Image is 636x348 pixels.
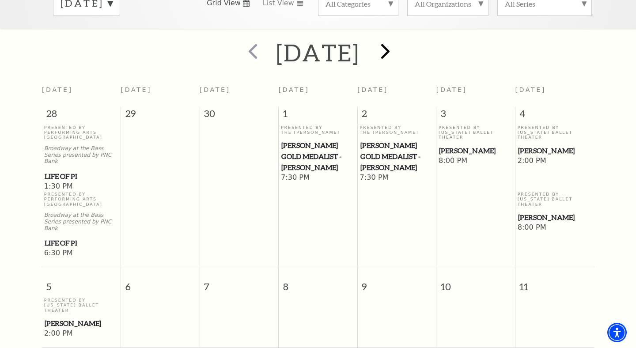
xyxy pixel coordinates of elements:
a: Cliburn Gold Medalist - Aristo Sham [360,140,434,173]
a: Peter Pan [518,145,592,156]
span: 2:00 PM [44,329,119,339]
span: 6:30 PM [44,249,119,258]
span: [DATE] [515,86,546,93]
span: 3 [436,107,515,125]
span: [PERSON_NAME] Gold Medalist - [PERSON_NAME] [281,140,355,173]
p: Presented By [US_STATE] Ballet Theater [439,125,513,140]
p: Presented By Performing Arts [GEOGRAPHIC_DATA] [44,125,119,140]
a: Peter Pan [44,318,119,329]
p: Broadway at the Bass Series presented by PNC Bank [44,145,119,165]
span: 7:30 PM [281,173,355,183]
span: 1:30 PM [44,182,119,192]
p: Broadway at the Bass Series presented by PNC Bank [44,212,119,231]
button: prev [235,37,268,68]
span: 1 [279,107,357,125]
span: [PERSON_NAME] [439,145,512,156]
button: next [368,37,401,68]
span: [PERSON_NAME] [518,145,592,156]
span: [DATE] [200,86,231,93]
p: Presented By The [PERSON_NAME] [281,125,355,135]
span: [DATE] [357,86,388,93]
span: 2:00 PM [518,156,592,166]
span: Life of Pi [45,238,118,249]
span: 8 [279,267,357,298]
span: 5 [42,267,121,298]
span: 8:00 PM [439,156,513,166]
a: Cliburn Gold Medalist - Aristo Sham [281,140,355,173]
p: Presented By [US_STATE] Ballet Theater [518,125,592,140]
span: [PERSON_NAME] [45,318,118,329]
p: Presented By [US_STATE] Ballet Theater [518,192,592,207]
span: 8:00 PM [518,223,592,233]
a: Life of Pi [44,238,119,249]
span: 30 [200,107,279,125]
span: [PERSON_NAME] Gold Medalist - [PERSON_NAME] [360,140,434,173]
span: Life of Pi [45,171,118,182]
span: 2 [358,107,436,125]
span: 11 [515,267,594,298]
p: Presented By Performing Arts [GEOGRAPHIC_DATA] [44,192,119,207]
a: Peter Pan [439,145,513,156]
span: 10 [436,267,515,298]
span: 9 [358,267,436,298]
p: Presented By [US_STATE] Ballet Theater [44,298,119,313]
span: 28 [42,107,121,125]
span: 29 [121,107,200,125]
h2: [DATE] [276,38,360,67]
a: Peter Pan [518,212,592,223]
span: [DATE] [121,86,152,93]
span: [PERSON_NAME] [518,212,592,223]
a: Life of Pi [44,171,119,182]
span: [DATE] [42,86,73,93]
span: 6 [121,267,200,298]
div: Accessibility Menu [607,323,627,342]
span: [DATE] [436,86,467,93]
span: 7 [200,267,279,298]
p: Presented By The [PERSON_NAME] [360,125,434,135]
span: [DATE] [279,86,310,93]
span: 4 [515,107,594,125]
span: 7:30 PM [360,173,434,183]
